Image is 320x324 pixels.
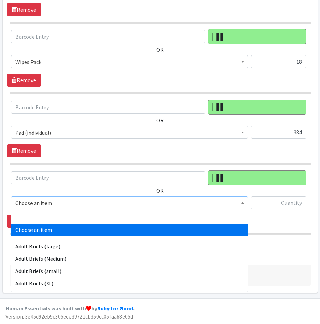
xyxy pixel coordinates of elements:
li: Choose an item [11,224,248,236]
label: OR [156,46,164,54]
li: Adult Briefs (Medium) [11,252,248,265]
span: Wipes Pack [11,55,248,68]
input: Barcode Entry [11,171,205,184]
span: Choose an item [15,198,244,208]
input: Barcode Entry [11,30,205,43]
span: Pad (individual) [11,126,248,139]
a: Ruby for Good [97,305,133,312]
input: Quantity [251,126,306,139]
a: Remove [7,74,41,87]
input: Quantity [251,55,306,68]
label: OR [156,187,164,195]
li: Adult Briefs (XL) [11,277,248,289]
strong: Human Essentials was built with by . [5,305,135,312]
a: Remove [7,144,41,157]
label: OR [156,116,164,124]
li: Adult Briefs (XS) [11,289,248,302]
span: Choose an item [11,196,248,209]
span: Pad (individual) [15,128,244,137]
li: Adult Briefs (large) [11,240,248,252]
span: Wipes Pack [15,57,244,67]
a: Remove [7,3,41,16]
input: Quantity [251,196,306,209]
span: Version: 3e45d92eb9c305eee39721cb350cc05faa68e05d [5,313,133,320]
input: Barcode Entry [11,101,205,114]
a: Remove [7,215,41,228]
li: Adult Briefs (small) [11,265,248,277]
